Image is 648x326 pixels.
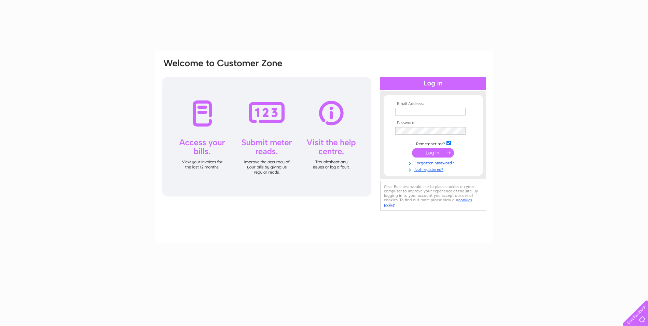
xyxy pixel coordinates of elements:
[394,140,473,147] td: Remember me?
[395,159,473,166] a: Forgotten password?
[384,198,472,207] a: cookies policy
[395,166,473,172] a: Not registered?
[394,101,473,106] th: Email Address:
[380,181,486,210] div: Clear Business would like to place cookies on your computer to improve your experience of the sit...
[412,148,454,158] input: Submit
[394,121,473,125] th: Password:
